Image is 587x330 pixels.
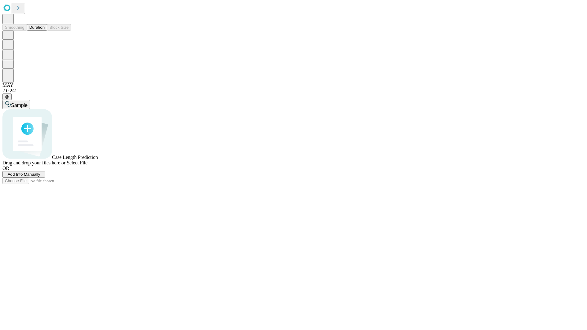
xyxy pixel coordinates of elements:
[2,24,27,31] button: Smoothing
[52,155,98,160] span: Case Length Prediction
[67,160,87,165] span: Select File
[5,94,9,99] span: @
[2,94,12,100] button: @
[2,171,45,178] button: Add Info Manually
[2,82,585,88] div: MAY
[2,88,585,94] div: 2.0.241
[27,24,47,31] button: Duration
[2,166,9,171] span: OR
[47,24,71,31] button: Block Size
[11,103,28,108] span: Sample
[2,160,65,165] span: Drag and drop your files here or
[8,172,40,177] span: Add Info Manually
[2,100,30,109] button: Sample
